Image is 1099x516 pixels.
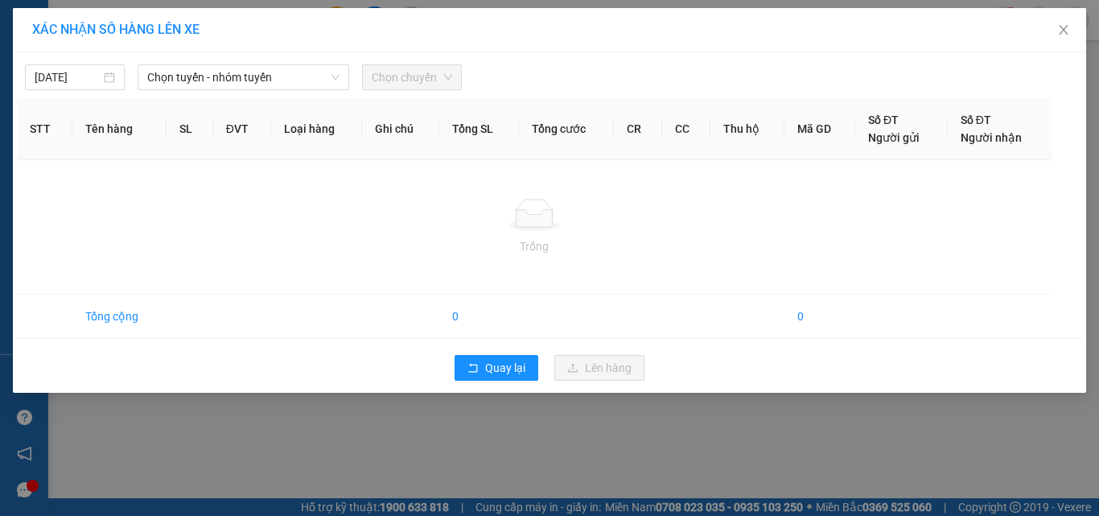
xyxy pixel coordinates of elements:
[485,359,525,377] span: Quay lại
[455,355,538,381] button: rollbackQuay lại
[519,98,614,160] th: Tổng cước
[961,131,1022,144] span: Người nhận
[137,65,233,82] span: NC1510250272
[40,89,128,123] strong: PHIẾU BIÊN NHẬN
[32,22,200,37] span: XÁC NHẬN SỐ HÀNG LÊN XE
[72,98,167,160] th: Tên hàng
[167,98,212,160] th: SL
[1057,23,1070,36] span: close
[213,98,271,160] th: ĐVT
[662,98,710,160] th: CC
[147,65,340,89] span: Chọn tuyến - nhóm tuyến
[72,295,167,339] td: Tổng cộng
[17,98,72,160] th: STT
[868,131,920,144] span: Người gửi
[35,68,101,86] input: 15/10/2025
[467,362,479,375] span: rollback
[56,68,109,85] span: SĐT XE
[868,114,899,126] span: Số ĐT
[961,114,991,126] span: Số ĐT
[30,237,1039,255] div: Trống
[372,65,452,89] span: Chọn chuyến
[439,295,519,339] td: 0
[8,47,32,103] img: logo
[784,295,855,339] td: 0
[554,355,644,381] button: uploadLên hàng
[362,98,439,160] th: Ghi chú
[271,98,363,160] th: Loại hàng
[784,98,855,160] th: Mã GD
[614,98,662,160] th: CR
[439,98,519,160] th: Tổng SL
[1041,8,1086,53] button: Close
[331,72,340,82] span: down
[710,98,784,160] th: Thu hộ
[34,13,135,65] strong: CHUYỂN PHÁT NHANH ĐÔNG LÝ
